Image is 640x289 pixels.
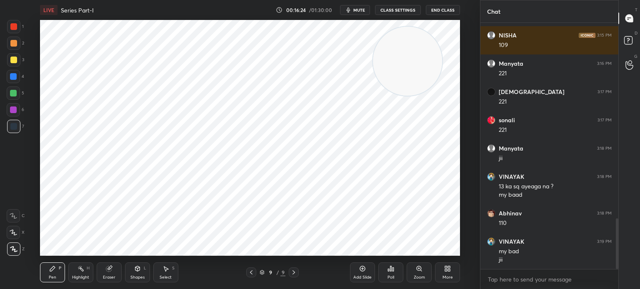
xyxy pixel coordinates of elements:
h6: VINAYAK [499,238,524,245]
div: 3:17 PM [597,118,612,123]
div: C [7,209,25,222]
div: / [276,270,279,275]
img: baf581b78f9842df8d22f21915c0352e.jpg [487,173,495,181]
div: 221 [499,126,612,134]
div: 2 [7,37,24,50]
p: T [635,7,637,13]
div: 6 [7,103,24,116]
div: LIVE [40,5,57,15]
button: mute [340,5,370,15]
button: End Class [426,5,460,15]
div: Highlight [72,275,89,279]
div: X [7,226,25,239]
div: 3:18 PM [597,174,612,179]
div: 13 ka sq ayeaga na ? [499,183,612,191]
div: 3:16 PM [597,61,612,66]
img: default.png [487,59,495,68]
h4: Series Part-I [61,6,94,14]
img: iconic-dark.1390631f.png [579,33,595,38]
h6: VINAYAK [499,173,524,180]
h6: [DEMOGRAPHIC_DATA] [499,88,565,96]
div: grid [480,23,618,269]
p: D [635,30,637,36]
div: S [172,266,175,270]
div: jii [499,256,612,264]
button: CLASS SETTINGS [375,5,421,15]
div: Select [160,275,172,279]
div: 3:18 PM [597,146,612,151]
h6: Abhinav [499,210,522,217]
img: eb3fd125d02749659d234ba3bc1c00e6.jpg [487,209,495,217]
div: 221 [499,69,612,78]
div: 3:18 PM [597,211,612,216]
div: Add Slide [353,275,372,279]
div: H [87,266,90,270]
h6: Manyata [499,60,523,67]
div: 1 [7,20,24,33]
img: c6a1c05b4ef34f5bad3968ddbb1ef01f.jpg [487,88,495,96]
div: jii [499,154,612,163]
img: default.png [487,144,495,153]
p: Chat [480,0,507,22]
div: Eraser [103,275,115,279]
div: More [442,275,453,279]
div: Z [7,242,25,256]
div: 3:19 PM [597,239,612,244]
h6: NISHA [499,32,517,39]
div: Poll [387,275,394,279]
div: 9 [280,269,285,276]
div: L [144,266,146,270]
div: 3:17 PM [597,89,612,94]
div: 110 [499,219,612,227]
div: 221 [499,98,612,106]
div: Shapes [130,275,145,279]
img: default.png [487,31,495,40]
img: c4799938d1bd46bd872621341cbb5258.jpg [487,116,495,124]
div: 3:15 PM [597,33,612,38]
h6: sonali [499,116,515,124]
img: baf581b78f9842df8d22f21915c0352e.jpg [487,237,495,246]
div: 109 [499,41,612,49]
div: P [59,266,61,270]
div: 3 [7,53,24,67]
div: 4 [7,70,24,83]
div: 7 [7,120,24,133]
div: 9 [266,270,275,275]
div: Pen [49,275,56,279]
span: mute [353,7,365,13]
div: 5 [7,86,24,100]
h6: Manyata [499,145,523,152]
div: Zoom [414,275,425,279]
p: G [634,53,637,59]
div: my baad [499,191,612,199]
div: my bad [499,247,612,256]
